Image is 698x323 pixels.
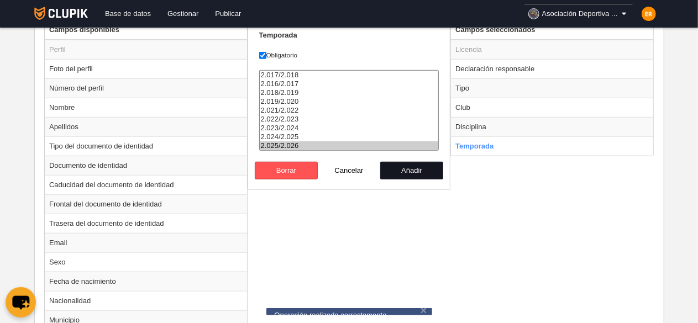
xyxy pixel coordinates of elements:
[451,117,653,136] td: Disciplina
[260,115,439,124] option: 2.022/2.023
[45,20,247,40] th: Campos disponibles
[260,141,439,150] option: 2.025/2.026
[259,31,297,39] strong: Temporada
[260,88,439,97] option: 2.018/2.019
[451,98,653,117] td: Club
[45,117,247,136] td: Apellidos
[45,175,247,194] td: Caducidad del documento de identidad
[259,52,266,59] input: Obligatorio
[45,194,247,214] td: Frontal del documento de identidad
[259,50,439,60] label: Obligatorio
[260,133,439,141] option: 2.024/2.025
[260,106,439,115] option: 2.021/2.022
[318,162,381,179] button: Cancelar
[418,305,429,316] button: ×
[451,20,653,40] th: Campos seleccionados
[260,97,439,106] option: 2.019/2.020
[34,7,88,20] img: Clupik
[451,136,653,156] td: Temporada
[45,136,247,156] td: Tipo del documento de identidad
[45,156,247,175] td: Documento de identidad
[524,4,633,23] a: Asociación Deportiva Antiguos Alumnos [PERSON_NAME][GEOGRAPHIC_DATA]
[45,233,247,252] td: Email
[260,71,439,80] option: 2.017/2.018
[45,59,247,78] td: Foto del perfil
[380,162,443,179] button: Añadir
[45,78,247,98] td: Número del perfil
[451,78,653,98] td: Tipo
[45,252,247,272] td: Sexo
[45,98,247,117] td: Nombre
[260,80,439,88] option: 2.016/2.017
[451,59,653,78] td: Declaración responsable
[275,310,424,320] div: Operación realizada correctamente
[542,8,620,19] span: Asociación Deportiva Antiguos Alumnos [PERSON_NAME][GEOGRAPHIC_DATA]
[45,291,247,310] td: Nacionalidad
[45,40,247,60] td: Perfil
[642,7,656,21] img: c2l6ZT0zMHgzMCZmcz05JnRleHQ9RVImYmc9ZmI4YzAw.png
[45,272,247,291] td: Fecha de nacimiento
[6,287,36,317] button: chat-button
[255,162,318,179] button: Borrar
[451,40,653,60] td: Licencia
[45,214,247,233] td: Trasera del documento de identidad
[528,8,539,19] img: OaKm1DR2MCFS.30x30.jpg
[260,124,439,133] option: 2.023/2.024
